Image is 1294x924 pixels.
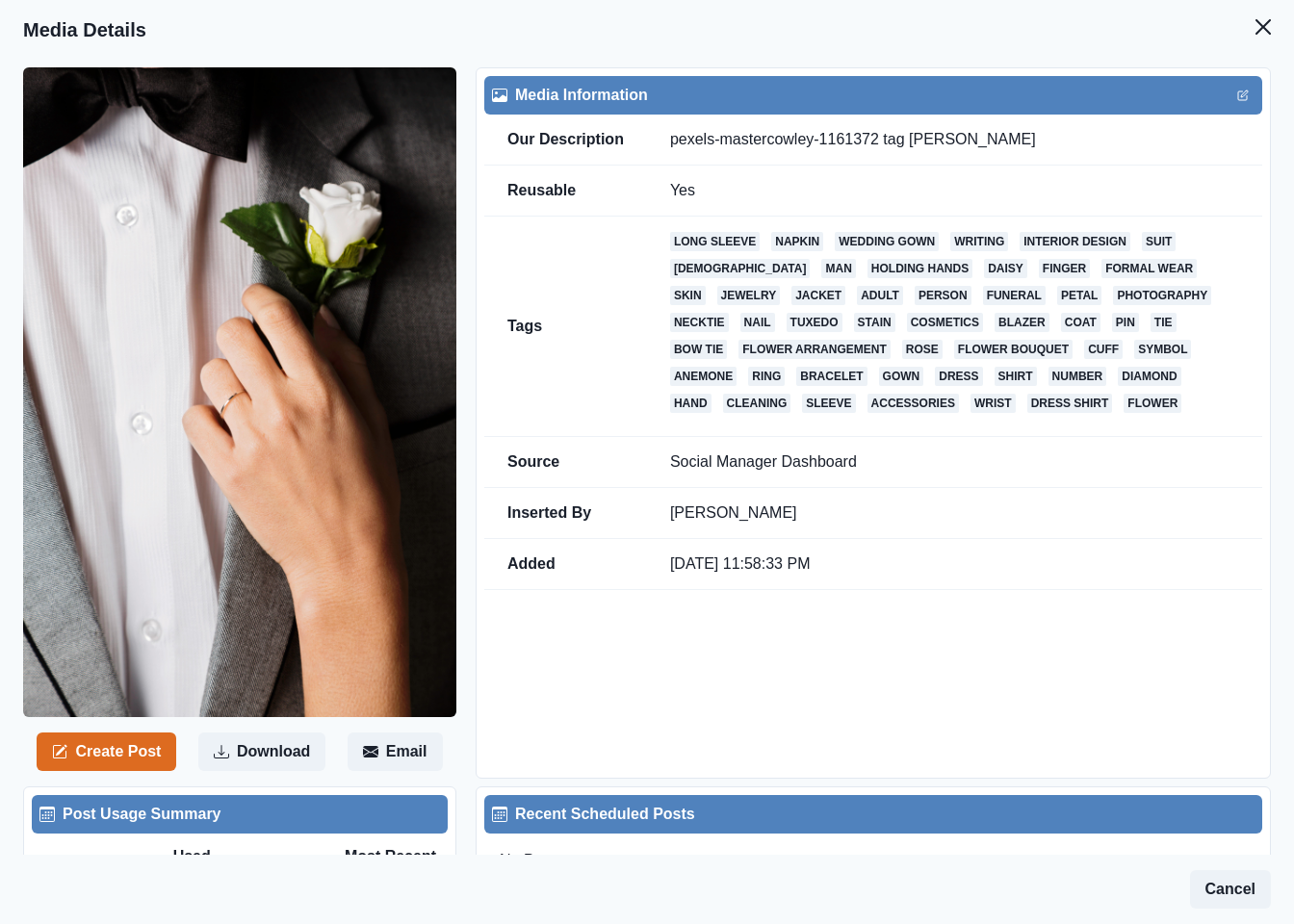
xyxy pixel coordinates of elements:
[670,259,811,278] a: [DEMOGRAPHIC_DATA]
[787,313,842,332] a: tuxedo
[902,340,943,359] a: rose
[1084,340,1123,359] a: cuff
[1027,394,1113,413] a: dress shirt
[1061,313,1100,332] a: coat
[198,732,325,771] button: Download
[484,217,647,437] td: Tags
[304,845,436,868] div: Most Recent
[1151,313,1177,332] a: tie
[954,340,1073,359] a: flower bouquet
[950,232,1008,251] a: writing
[670,452,1239,472] p: Social Manager Dashboard
[1118,367,1180,386] a: diamond
[995,313,1049,332] a: blazer
[670,394,712,413] a: hand
[771,232,823,251] a: napkin
[492,84,1255,107] div: Media Information
[1048,367,1107,386] a: number
[1244,8,1282,46] button: Close
[484,166,647,217] td: Reusable
[484,539,647,590] td: Added
[1101,259,1197,278] a: formal wear
[854,313,895,332] a: stain
[867,394,959,413] a: accessories
[1113,286,1211,305] a: photography
[647,166,1262,217] td: Yes
[802,394,855,413] a: sleeve
[670,232,760,251] a: long sleeve
[670,313,729,332] a: necktie
[484,437,647,488] td: Source
[748,367,785,386] a: ring
[970,394,1016,413] a: wrist
[1112,313,1139,332] a: pin
[484,834,1262,887] div: No Posts...
[879,367,924,386] a: gown
[348,732,443,771] button: Email
[1134,340,1191,359] a: symbol
[984,259,1027,278] a: daisy
[670,286,706,305] a: skin
[995,367,1037,386] a: shirt
[915,286,971,305] a: person
[1142,232,1176,251] a: suit
[821,259,855,278] a: man
[935,367,982,386] a: dress
[867,259,972,278] a: holding hands
[835,232,939,251] a: wedding gown
[738,340,891,359] a: flower arrangement
[1057,286,1101,305] a: petal
[484,115,647,166] td: Our Description
[39,803,440,826] div: Post Usage Summary
[23,67,456,717] img: fsy6dfbbhmyfnumox1l2
[670,504,797,521] a: [PERSON_NAME]
[1020,232,1130,251] a: interior design
[1124,394,1181,413] a: flower
[983,286,1046,305] a: funeral
[37,732,176,771] button: Create Post
[796,367,867,386] a: bracelet
[907,313,983,332] a: cosmetics
[670,340,727,359] a: bow tie
[484,488,647,539] td: Inserted By
[723,394,791,413] a: cleaning
[717,286,781,305] a: jewelry
[647,115,1262,166] td: pexels-mastercowley-1161372 tag [PERSON_NAME]
[670,367,737,386] a: anemone
[791,286,845,305] a: jacket
[173,845,305,868] div: Used
[492,803,1255,826] div: Recent Scheduled Posts
[647,539,1262,590] td: [DATE] 11:58:33 PM
[740,313,775,332] a: nail
[1039,259,1090,278] a: finger
[1231,84,1255,107] button: Edit
[857,286,903,305] a: adult
[1190,870,1271,909] button: Cancel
